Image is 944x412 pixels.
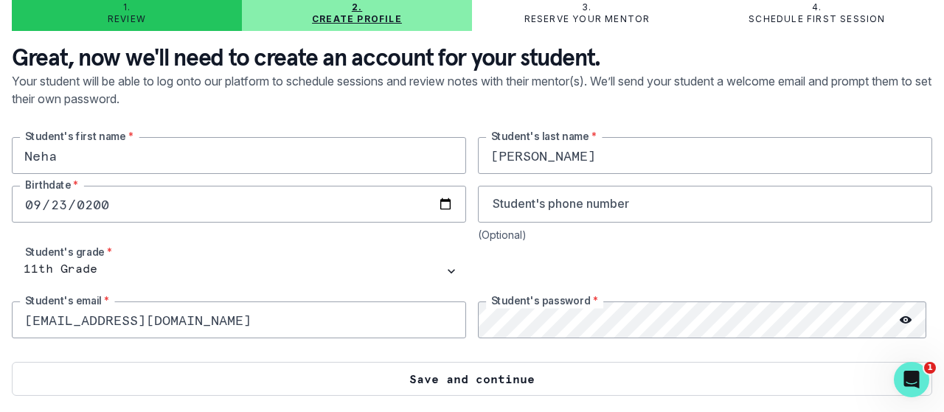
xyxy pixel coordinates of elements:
p: Review [108,13,146,25]
div: (Optional) [478,228,932,241]
p: 2. [352,1,362,13]
p: 3. [582,1,591,13]
p: Great, now we'll need to create an account for your student. [12,43,932,72]
p: Your student will be able to log onto our platform to schedule sessions and review notes with the... [12,72,932,137]
button: Save and continue [12,362,932,396]
p: Reserve your mentor [524,13,650,25]
p: 4. [812,1,822,13]
span: 1 [924,362,936,374]
p: Create profile [312,13,402,25]
p: 1. [123,1,131,13]
p: Schedule first session [749,13,885,25]
iframe: Intercom live chat [894,362,929,397]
